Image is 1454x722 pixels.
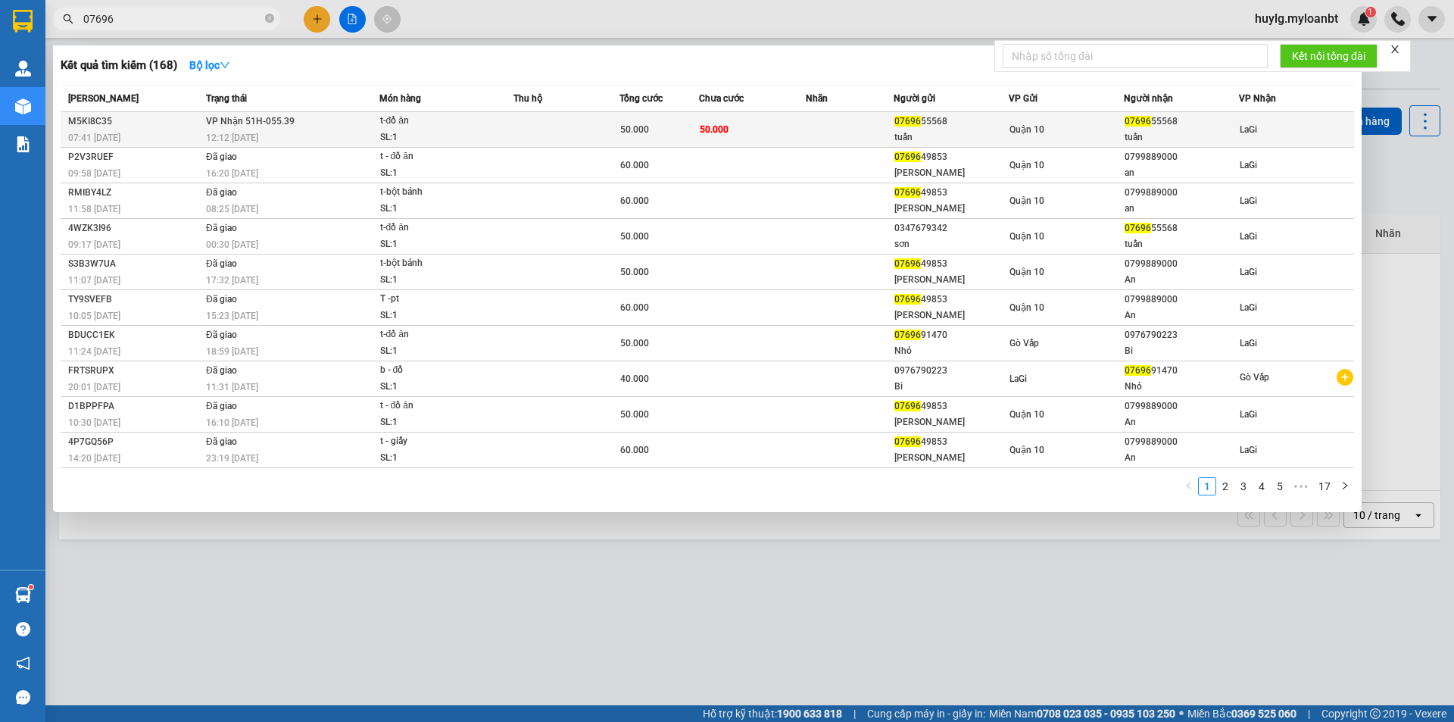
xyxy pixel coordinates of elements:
div: TY9SVEFB [68,292,201,308]
div: 0799889000 [1125,434,1238,450]
li: Next 5 Pages [1289,477,1313,495]
span: close-circle [265,14,274,23]
span: 23:19 [DATE] [206,453,258,464]
span: Đã giao [206,330,237,340]
span: Đã giao [206,223,237,233]
div: tuấn [1125,130,1238,145]
span: 60.000 [620,302,649,313]
strong: Bộ lọc [189,59,230,71]
div: 91470 [894,327,1008,343]
span: LaGi [1240,231,1257,242]
div: S3B3W7UA [68,256,201,272]
li: 2 [1216,477,1234,495]
span: 07696 [894,294,921,305]
div: 49853 [894,185,1008,201]
span: Quận 10 [1009,409,1044,420]
span: Đã giao [206,258,237,269]
span: Đã giao [206,152,237,162]
span: 09:58 [DATE] [68,168,120,179]
span: 07696 [894,258,921,269]
div: 49853 [894,149,1008,165]
span: 60.000 [620,195,649,206]
div: t - đồ ăn [380,148,494,165]
li: 1 [1198,477,1216,495]
div: An [1125,450,1238,466]
div: SL: 1 [380,201,494,217]
div: 0799889000 [1125,399,1238,414]
div: tuấn [1125,236,1238,252]
span: LaGi [1240,445,1257,455]
div: T -pt [380,291,494,308]
div: t-đồ ăn [380,113,494,130]
div: SL: 1 [380,343,494,360]
span: 00:30 [DATE] [206,239,258,250]
div: M5KI8C35 [68,114,201,130]
button: Bộ lọcdown [177,53,242,77]
span: 50.000 [700,124,729,135]
h3: Kết quả tìm kiếm ( 168 ) [61,58,177,73]
span: Người gửi [894,93,935,104]
span: LaGi [1009,374,1027,384]
span: LaGi [1240,160,1257,170]
img: solution-icon [15,136,31,152]
span: Quận 10 [1009,267,1044,277]
div: 91470 [1125,363,1238,379]
span: Món hàng [379,93,421,104]
span: 15:23 [DATE] [206,311,258,321]
span: 16:10 [DATE] [206,417,258,428]
span: 10:30 [DATE] [68,417,120,428]
span: Thu hộ [513,93,542,104]
div: An [1125,414,1238,430]
span: 07696 [1125,116,1151,127]
div: SL: 1 [380,130,494,146]
span: Đã giao [206,294,237,305]
div: 49853 [894,256,1008,272]
li: 5 [1271,477,1289,495]
span: question-circle [16,622,30,636]
span: LaGi [1240,195,1257,206]
div: 0799889000 [1125,149,1238,165]
div: 49853 [894,292,1008,308]
span: VP Gửi [1009,93,1037,104]
span: VP Nhận 51H-055.39 [206,116,295,127]
span: LaGi [1240,267,1257,277]
span: Kết nối tổng đài [1292,48,1365,64]
div: 0799889000 [1125,292,1238,308]
img: logo-vxr [13,10,33,33]
span: 18:59 [DATE] [206,346,258,357]
div: SL: 1 [380,414,494,431]
span: 60.000 [620,160,649,170]
a: 1 [1199,478,1215,495]
div: t - đồ ăn [380,398,494,414]
div: Bi [1125,343,1238,359]
li: 17 [1313,477,1336,495]
sup: 1 [29,585,33,589]
div: 55568 [1125,114,1238,130]
span: 50.000 [620,231,649,242]
div: 4WZK3I96 [68,220,201,236]
div: SL: 1 [380,236,494,253]
div: 49853 [894,399,1008,414]
li: Next Page [1336,477,1354,495]
span: Quận 10 [1009,124,1044,135]
span: close-circle [265,12,274,27]
span: Trạng thái [206,93,247,104]
span: 11:07 [DATE] [68,275,120,286]
div: [PERSON_NAME] [894,272,1008,288]
span: 20:01 [DATE] [68,382,120,392]
span: VP Nhận [1239,93,1276,104]
div: An [1125,272,1238,288]
span: 12:12 [DATE] [206,133,258,143]
div: P2V3RUEF [68,149,201,165]
span: message [16,690,30,705]
div: tuấn [894,130,1008,145]
span: Gò Vấp [1240,372,1269,383]
span: [PERSON_NAME] [68,93,139,104]
span: Nhãn [806,93,828,104]
div: An [1125,308,1238,323]
span: 11:31 [DATE] [206,382,258,392]
div: an [1125,165,1238,181]
a: 5 [1271,478,1288,495]
span: LaGi [1240,302,1257,313]
span: 07696 [1125,223,1151,233]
